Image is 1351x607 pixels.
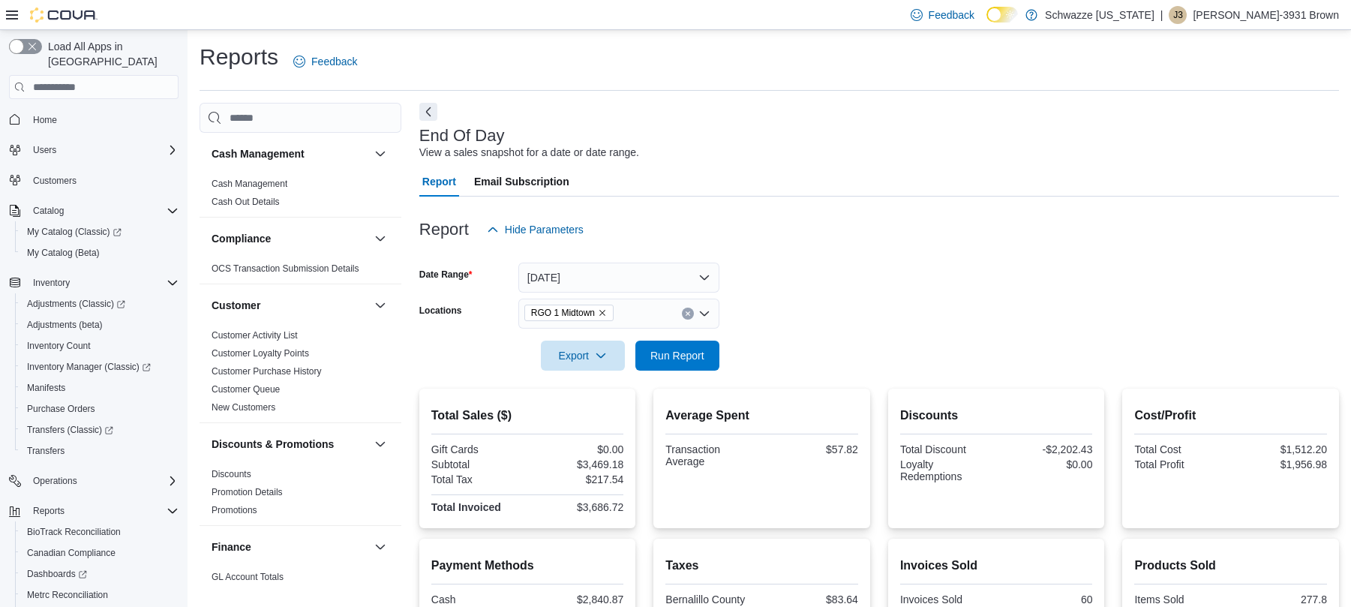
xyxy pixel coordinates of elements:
div: $0.00 [999,458,1092,470]
button: Catalog [3,200,185,221]
span: BioTrack Reconciliation [27,526,121,538]
div: Total Cost [1134,443,1227,455]
div: $2,840.87 [530,593,623,605]
span: Customers [33,175,77,187]
a: Adjustments (beta) [21,316,109,334]
span: Discounts [212,468,251,480]
span: New Customers [212,401,275,413]
span: Home [27,110,179,128]
span: Export [550,341,616,371]
button: Canadian Compliance [15,542,185,563]
span: Manifests [21,379,179,397]
span: Customer Activity List [212,329,298,341]
h3: Report [419,221,469,239]
div: -$2,202.43 [999,443,1092,455]
a: Promotions [212,505,257,515]
span: RGO 1 Midtown [531,305,595,320]
button: Inventory [27,274,76,292]
span: Inventory Manager (Classic) [21,358,179,376]
a: Cash Management [212,179,287,189]
a: Cash Out Details [212,197,280,207]
span: Inventory Manager (Classic) [27,361,151,373]
span: RGO 1 Midtown [524,305,614,321]
span: Customer Queue [212,383,280,395]
span: Inventory [33,277,70,289]
button: Inventory Count [15,335,185,356]
a: Manifests [21,379,71,397]
a: Customer Activity List [212,330,298,341]
button: Export [541,341,625,371]
span: Feedback [929,8,974,23]
a: Customers [27,172,83,190]
div: 60 [999,593,1092,605]
button: Adjustments (beta) [15,314,185,335]
a: Adjustments (Classic) [21,295,131,313]
button: Discounts & Promotions [371,435,389,453]
span: Adjustments (Classic) [21,295,179,313]
div: $57.82 [765,443,858,455]
span: Transfers (Classic) [21,421,179,439]
a: Dashboards [15,563,185,584]
button: Finance [371,538,389,556]
span: Dashboards [21,565,179,583]
div: Compliance [200,260,401,284]
button: Transfers [15,440,185,461]
span: Canadian Compliance [27,547,116,559]
button: Customer [212,298,368,313]
a: Customer Purchase History [212,366,322,377]
h1: Reports [200,42,278,72]
span: My Catalog (Beta) [21,244,179,262]
input: Dark Mode [986,7,1018,23]
span: BioTrack Reconciliation [21,523,179,541]
button: Users [3,140,185,161]
span: Dashboards [27,568,87,580]
button: BioTrack Reconciliation [15,521,185,542]
button: Reports [3,500,185,521]
span: Promotions [212,504,257,516]
div: Javon-3931 Brown [1169,6,1187,24]
a: Feedback [287,47,363,77]
button: Compliance [212,231,368,246]
span: Catalog [33,205,64,217]
span: Transfers (Classic) [27,424,113,436]
span: Metrc Reconciliation [27,589,108,601]
div: Gift Cards [431,443,524,455]
h2: Total Sales ($) [431,407,624,425]
h3: End Of Day [419,127,505,145]
h2: Average Spent [665,407,858,425]
h2: Cost/Profit [1134,407,1327,425]
div: Cash Management [200,175,401,217]
a: Inventory Count [21,337,97,355]
a: Home [27,111,63,129]
div: $3,686.72 [530,501,623,513]
a: Promotion Details [212,487,283,497]
button: Next [419,103,437,121]
label: Locations [419,305,462,317]
button: Hide Parameters [481,215,590,245]
button: Users [27,141,62,159]
div: Loyalty Redemptions [900,458,993,482]
h3: Customer [212,298,260,313]
div: Total Profit [1134,458,1227,470]
label: Date Range [419,269,473,281]
span: Customer Loyalty Points [212,347,309,359]
span: Customer Purchase History [212,365,322,377]
span: Catalog [27,202,179,220]
a: Inventory Manager (Classic) [15,356,185,377]
a: New Customers [212,402,275,413]
span: Canadian Compliance [21,544,179,562]
button: Cash Management [212,146,368,161]
a: Transfers (Classic) [15,419,185,440]
a: Transfers [21,442,71,460]
span: Feedback [311,54,357,69]
a: Dashboards [21,565,93,583]
button: Finance [212,539,368,554]
span: J3 [1173,6,1183,24]
button: Operations [3,470,185,491]
span: Inventory Count [21,337,179,355]
button: Customer [371,296,389,314]
span: Cash Management [212,178,287,190]
span: Purchase Orders [27,403,95,415]
a: Adjustments (Classic) [15,293,185,314]
div: $1,956.98 [1234,458,1327,470]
